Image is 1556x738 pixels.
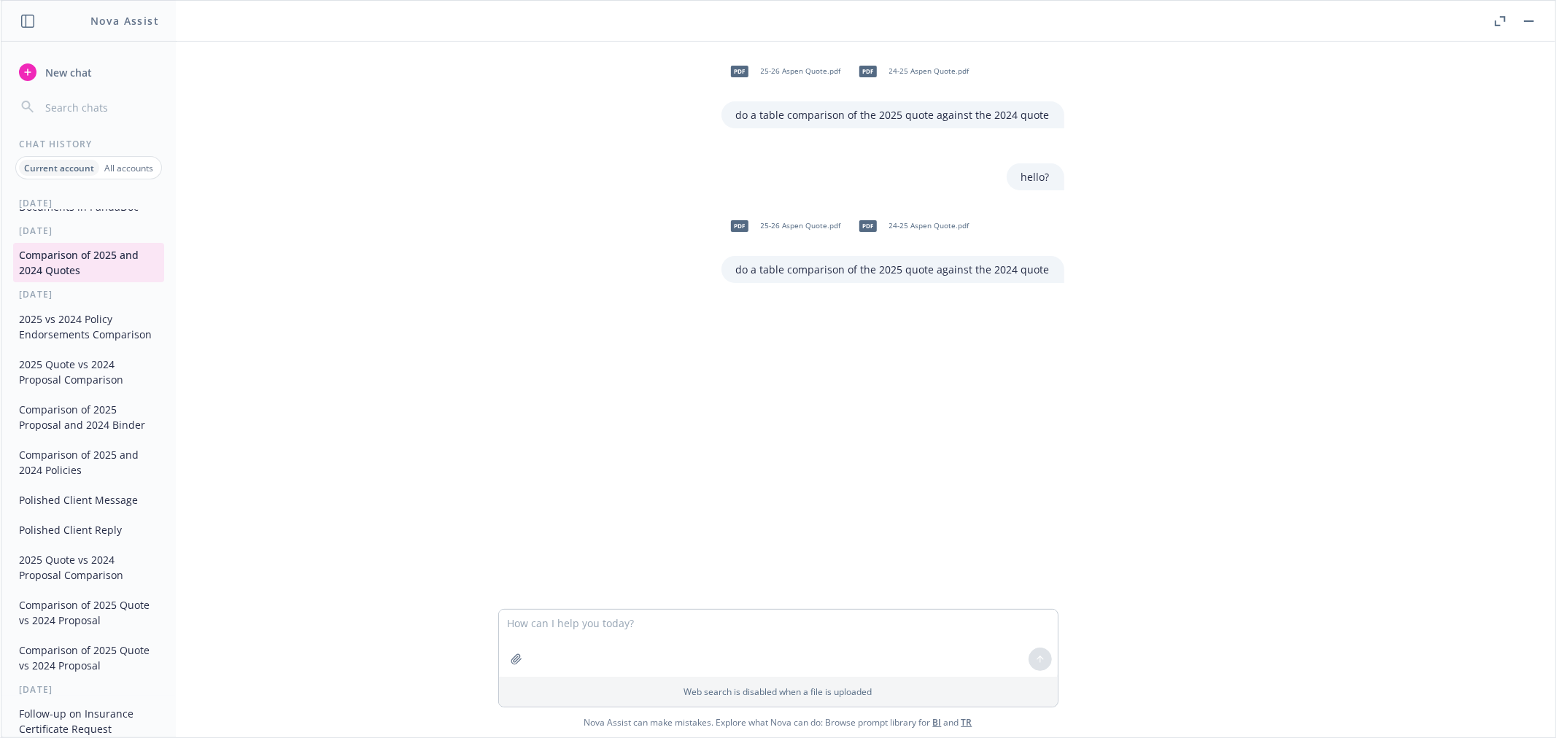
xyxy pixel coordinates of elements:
[1,683,176,696] div: [DATE]
[736,262,1050,277] p: do a table comparison of the 2025 quote against the 2024 quote
[1,225,176,237] div: [DATE]
[13,307,164,346] button: 2025 vs 2024 Policy Endorsements Comparison
[1,138,176,150] div: Chat History
[961,716,972,729] a: TR
[13,488,164,512] button: Polished Client Message
[761,221,841,230] span: 25-26 Aspen Quote.pdf
[933,716,942,729] a: BI
[1021,169,1050,184] p: hello?
[889,66,969,76] span: 24-25 Aspen Quote.pdf
[889,221,969,230] span: 24-25 Aspen Quote.pdf
[731,220,748,231] span: pdf
[508,685,1049,698] p: Web search is disabled when a file is uploaded
[13,243,164,282] button: Comparison of 2025 and 2024 Quotes
[721,208,844,244] div: pdf25-26 Aspen Quote.pdf
[850,208,972,244] div: pdf24-25 Aspen Quote.pdf
[42,97,158,117] input: Search chats
[859,220,877,231] span: pdf
[1,288,176,300] div: [DATE]
[13,352,164,392] button: 2025 Quote vs 2024 Proposal Comparison
[721,53,844,90] div: pdf25-26 Aspen Quote.pdf
[1,197,176,209] div: [DATE]
[731,66,748,77] span: pdf
[24,162,94,174] p: Current account
[736,107,1050,123] p: do a table comparison of the 2025 quote against the 2024 quote
[859,66,877,77] span: pdf
[90,13,159,28] h1: Nova Assist
[13,593,164,632] button: Comparison of 2025 Quote vs 2024 Proposal
[850,53,972,90] div: pdf24-25 Aspen Quote.pdf
[584,707,972,737] span: Nova Assist can make mistakes. Explore what Nova can do: Browse prompt library for and
[13,443,164,482] button: Comparison of 2025 and 2024 Policies
[104,162,153,174] p: All accounts
[13,548,164,587] button: 2025 Quote vs 2024 Proposal Comparison
[42,65,92,80] span: New chat
[13,59,164,85] button: New chat
[13,397,164,437] button: Comparison of 2025 Proposal and 2024 Binder
[761,66,841,76] span: 25-26 Aspen Quote.pdf
[13,638,164,677] button: Comparison of 2025 Quote vs 2024 Proposal
[13,518,164,542] button: Polished Client Reply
